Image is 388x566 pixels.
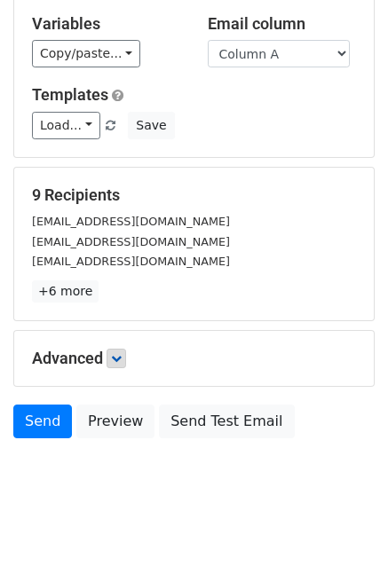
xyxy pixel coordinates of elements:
[32,112,100,139] a: Load...
[159,405,294,438] a: Send Test Email
[299,481,388,566] div: Widget de chat
[128,112,174,139] button: Save
[32,215,230,228] small: [EMAIL_ADDRESS][DOMAIN_NAME]
[32,185,356,205] h5: 9 Recipients
[299,481,388,566] iframe: Chat Widget
[32,280,99,303] a: +6 more
[13,405,72,438] a: Send
[208,14,357,34] h5: Email column
[32,235,230,248] small: [EMAIL_ADDRESS][DOMAIN_NAME]
[32,14,181,34] h5: Variables
[76,405,154,438] a: Preview
[32,85,108,104] a: Templates
[32,255,230,268] small: [EMAIL_ADDRESS][DOMAIN_NAME]
[32,40,140,67] a: Copy/paste...
[32,349,356,368] h5: Advanced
